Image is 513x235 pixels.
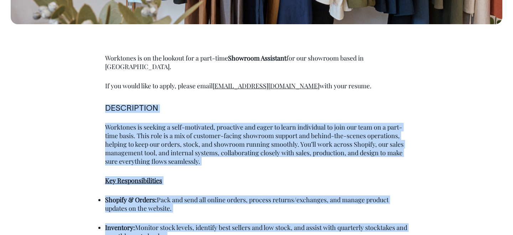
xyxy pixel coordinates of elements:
strong: : [133,223,135,232]
strong: Showroom Assistant [228,54,286,62]
strong: Inventory [105,223,133,232]
h6: DESCRIPTION [105,104,408,113]
p: Worktones is on the lookout for a part-time for our showroom based in [GEOGRAPHIC_DATA]. [105,54,408,71]
p: If you would like to apply, please email with your resume. [105,82,408,90]
strong: Key Responsibilities [105,176,162,185]
p: Pack and send all online orders, process returns/exchanges, and manage product updates on the web... [105,195,408,213]
strong: Shopify & Orders [105,195,155,204]
p: Worktones is seeking a self-motivated, proactive and eager to learn individual to join our team o... [105,123,408,166]
strong: : [155,195,157,204]
a: [EMAIL_ADDRESS][DOMAIN_NAME] [213,82,320,90]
